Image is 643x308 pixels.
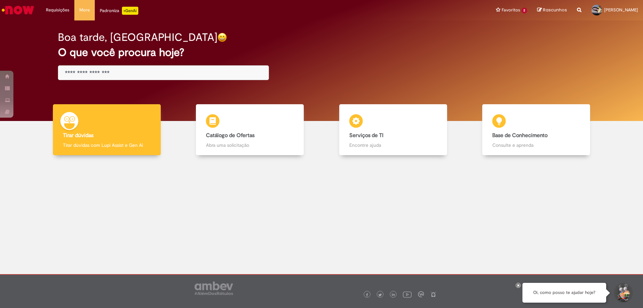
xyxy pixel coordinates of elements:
[58,32,217,43] h2: Boa tarde, [GEOGRAPHIC_DATA]
[403,290,412,299] img: logo_footer_youtube.png
[35,104,178,156] a: Tirar dúvidas Tirar dúvidas com Lupi Assist e Gen Ai
[206,132,255,139] b: Catálogo de Ofertas
[392,293,395,297] img: logo_footer_linkedin.png
[195,282,233,295] img: logo_footer_ambev_rotulo_gray.png
[418,291,424,297] img: logo_footer_workplace.png
[604,7,638,13] span: [PERSON_NAME]
[502,7,520,13] span: Favoritos
[178,104,322,156] a: Catálogo de Ofertas Abra uma solicitação
[321,104,465,156] a: Serviços de TI Encontre ajuda
[1,3,35,17] img: ServiceNow
[58,47,585,58] h2: O que você procura hoje?
[465,104,608,156] a: Base de Conhecimento Consulte e aprenda
[492,132,548,139] b: Base de Conhecimento
[122,7,138,15] p: +GenAi
[63,132,93,139] b: Tirar dúvidas
[613,283,633,303] button: Iniciar Conversa de Suporte
[365,293,369,297] img: logo_footer_facebook.png
[349,132,383,139] b: Serviços de TI
[537,7,567,13] a: Rascunhos
[206,142,294,148] p: Abra uma solicitação
[79,7,90,13] span: More
[349,142,437,148] p: Encontre ajuda
[46,7,69,13] span: Requisições
[543,7,567,13] span: Rascunhos
[492,142,580,148] p: Consulte e aprenda
[100,7,138,15] div: Padroniza
[378,293,382,297] img: logo_footer_twitter.png
[63,142,151,148] p: Tirar dúvidas com Lupi Assist e Gen Ai
[217,33,227,42] img: happy-face.png
[521,8,527,13] span: 2
[430,291,436,297] img: logo_footer_naosei.png
[522,283,606,303] div: Oi, como posso te ajudar hoje?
